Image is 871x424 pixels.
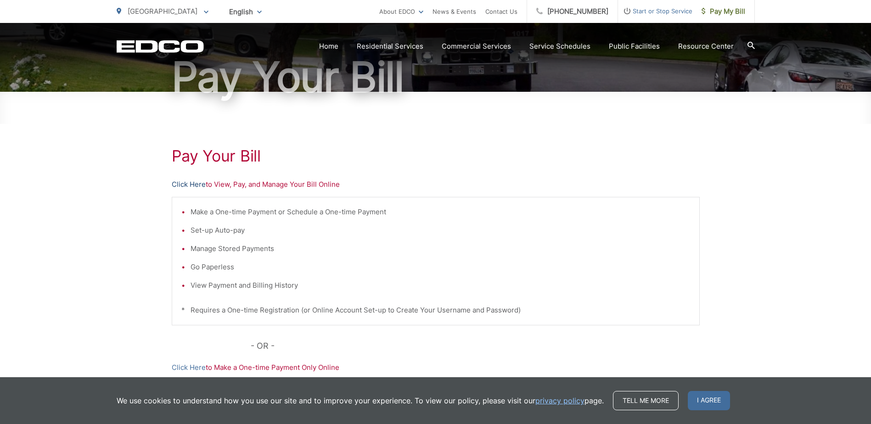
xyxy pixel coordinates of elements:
[379,6,423,17] a: About EDCO
[319,41,338,52] a: Home
[251,339,700,353] p: - OR -
[529,41,590,52] a: Service Schedules
[191,280,690,291] li: View Payment and Billing History
[172,362,206,373] a: Click Here
[442,41,511,52] a: Commercial Services
[172,179,700,190] p: to View, Pay, and Manage Your Bill Online
[117,54,755,100] h1: Pay Your Bill
[172,147,700,165] h1: Pay Your Bill
[172,179,206,190] a: Click Here
[181,305,690,316] p: * Requires a One-time Registration (or Online Account Set-up to Create Your Username and Password)
[609,41,660,52] a: Public Facilities
[222,4,269,20] span: English
[117,40,204,53] a: EDCD logo. Return to the homepage.
[191,243,690,254] li: Manage Stored Payments
[535,395,584,406] a: privacy policy
[688,391,730,410] span: I agree
[702,6,745,17] span: Pay My Bill
[357,41,423,52] a: Residential Services
[433,6,476,17] a: News & Events
[117,395,604,406] p: We use cookies to understand how you use our site and to improve your experience. To view our pol...
[613,391,679,410] a: Tell me more
[485,6,517,17] a: Contact Us
[191,225,690,236] li: Set-up Auto-pay
[191,262,690,273] li: Go Paperless
[128,7,197,16] span: [GEOGRAPHIC_DATA]
[172,362,700,373] p: to Make a One-time Payment Only Online
[191,206,690,218] li: Make a One-time Payment or Schedule a One-time Payment
[678,41,734,52] a: Resource Center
